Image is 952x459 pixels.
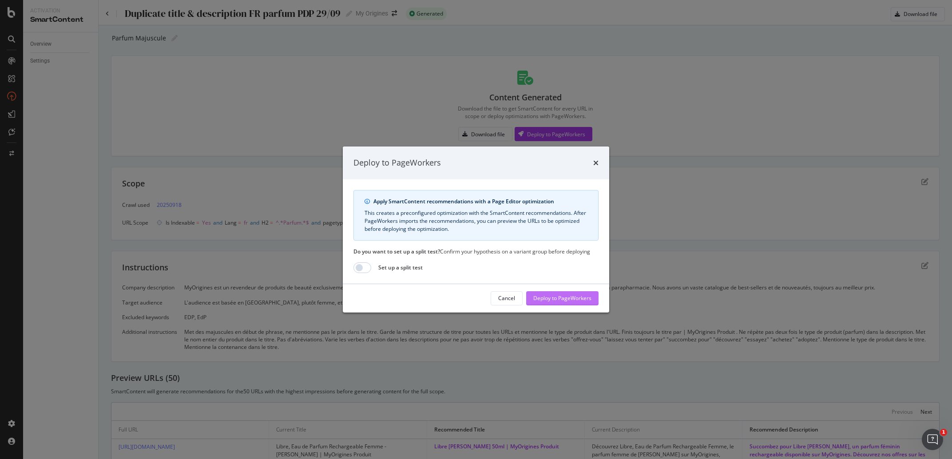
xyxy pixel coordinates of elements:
[593,157,599,169] div: times
[922,429,943,450] iframe: Intercom live chat
[498,294,515,302] div: Cancel
[526,291,599,305] button: Deploy to PageWorkers
[343,146,609,313] div: modal
[373,198,587,206] div: Apply SmartContent recommendations with a Page Editor optimization
[491,291,523,305] button: Cancel
[378,264,423,271] div: Set up a split test
[940,429,947,436] span: 1
[353,190,599,241] div: info banner
[365,209,587,233] div: This creates a preconfigured optimization with the SmartContent recommendations. After PageWorker...
[353,157,441,169] div: Deploy to PageWorkers
[353,248,599,255] div: Confirm your hypothesis on a variant group before deploying
[353,248,440,255] span: Do you want to set up a split test?
[533,294,591,302] div: Deploy to PageWorkers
